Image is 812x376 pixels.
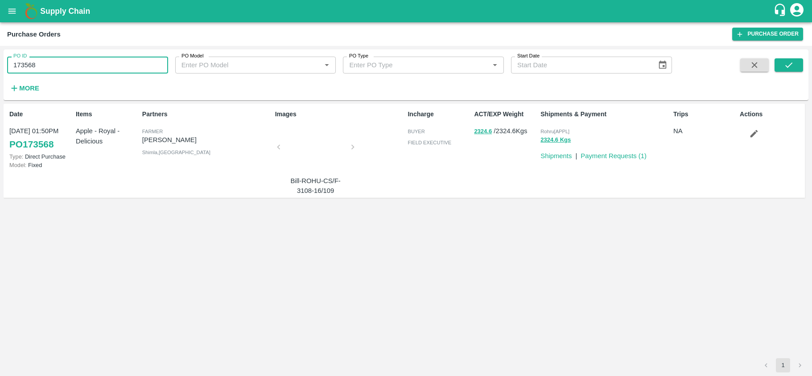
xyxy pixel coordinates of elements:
button: Open [489,59,501,71]
a: Supply Chain [40,5,773,17]
input: Enter PO Type [346,59,475,71]
strong: More [19,85,39,92]
p: Shipments & Payment [540,110,670,119]
label: PO Type [349,53,368,60]
input: Start Date [511,57,650,74]
p: [DATE] 01:50PM [9,126,72,136]
label: Start Date [517,53,540,60]
p: Apple - Royal - Delicious [76,126,139,146]
a: Payment Requests (1) [581,152,647,159]
div: account of current user [789,2,805,20]
button: 2324.6 Kgs [540,135,571,145]
div: customer-support [773,3,789,19]
span: Rohru[APPL] [540,129,569,134]
span: field executive [408,140,451,145]
p: Actions [740,110,803,119]
span: buyer [408,129,425,134]
p: Incharge [408,110,470,119]
p: Fixed [9,161,72,169]
b: Supply Chain [40,7,90,16]
input: Enter PO Model [178,59,307,71]
button: Choose date [654,57,671,74]
a: Purchase Order [732,28,803,41]
button: 2324.6 [474,127,492,137]
p: Items [76,110,139,119]
p: / 2324.6 Kgs [474,126,537,136]
a: PO173568 [9,136,54,152]
label: PO Model [181,53,204,60]
span: Model: [9,162,26,168]
label: PO ID [13,53,27,60]
p: [PERSON_NAME] [142,135,272,145]
p: Direct Purchase [9,152,72,161]
span: Farmer [142,129,163,134]
p: Trips [673,110,736,119]
span: Type: [9,153,23,160]
button: More [7,81,41,96]
img: logo [22,2,40,20]
p: Date [9,110,72,119]
p: Bill-ROHU-CS/F-3108-16/109 [282,176,349,196]
button: open drawer [2,1,22,21]
nav: pagination navigation [758,358,808,372]
p: Images [275,110,404,119]
div: Purchase Orders [7,29,61,40]
a: Shipments [540,152,572,159]
p: ACT/EXP Weight [474,110,537,119]
p: Partners [142,110,272,119]
input: Enter PO ID [7,57,168,74]
button: Open [321,59,333,71]
p: NA [673,126,736,136]
button: page 1 [776,358,790,372]
div: | [572,147,577,161]
span: Shimla , [GEOGRAPHIC_DATA] [142,150,210,155]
